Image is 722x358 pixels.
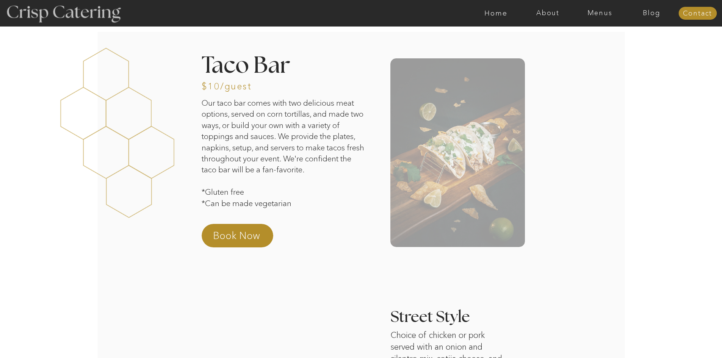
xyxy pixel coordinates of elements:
[202,82,245,89] h3: $10/guest
[678,10,717,17] a: Contact
[202,55,347,75] h2: Taco Bar
[470,9,522,17] a: Home
[626,9,678,17] a: Blog
[202,97,367,216] p: Our taco bar comes with two delicious meat options, served on corn tortillas, and made two ways, ...
[522,9,574,17] a: About
[390,310,511,326] h3: Street Style
[213,229,280,247] a: Book Now
[574,9,626,17] a: Menus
